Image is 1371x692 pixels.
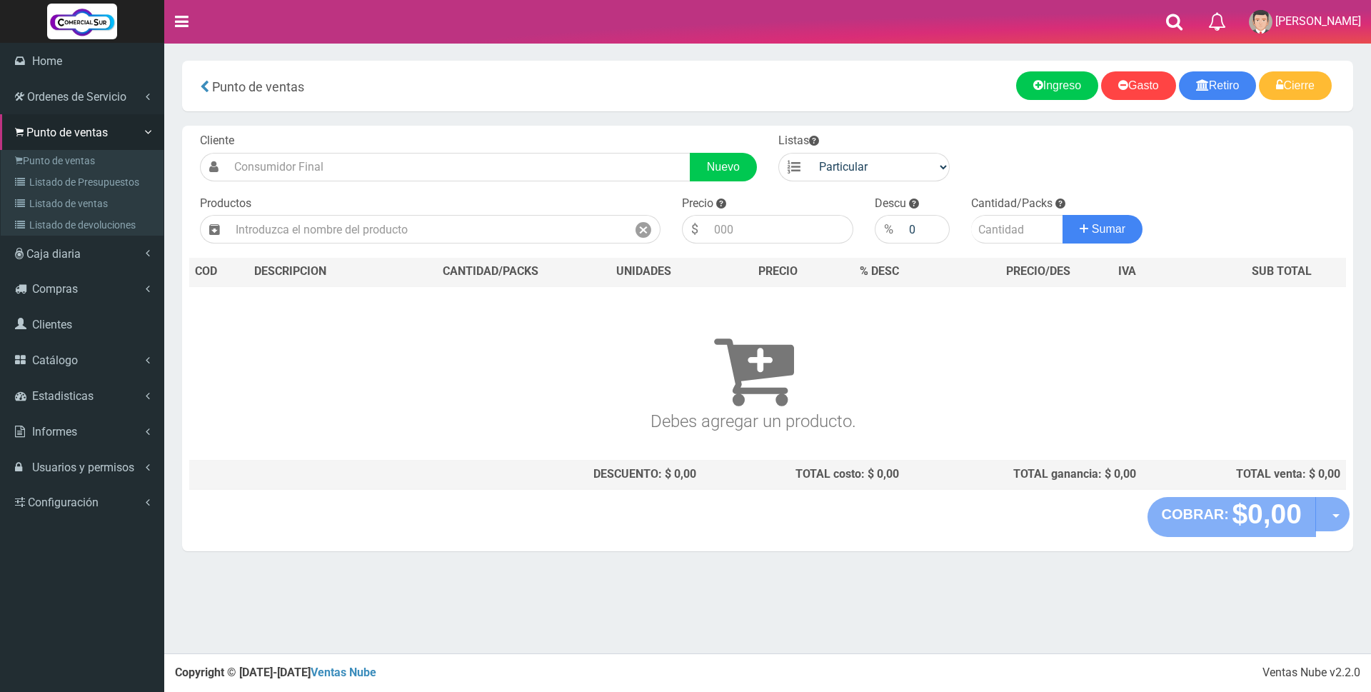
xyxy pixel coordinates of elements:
[971,215,1063,244] input: Cantidad
[875,215,902,244] div: %
[682,196,713,212] label: Precio
[4,150,164,171] a: Punto de ventas
[189,258,248,286] th: COD
[32,425,77,438] span: Informes
[32,389,94,403] span: Estadisticas
[1063,215,1142,244] button: Sumar
[690,153,757,181] a: Nuevo
[585,258,702,286] th: UNIDADES
[175,666,376,679] strong: Copyright © [DATE]-[DATE]
[708,466,899,483] div: TOTAL costo: $ 0,00
[227,153,690,181] input: Consumidor Final
[1262,665,1360,681] div: Ventas Nube v2.2.0
[212,79,304,94] span: Punto de ventas
[1232,498,1302,529] strong: $0,00
[248,258,396,286] th: DES
[311,666,376,679] a: Ventas Nube
[902,215,950,244] input: 000
[228,215,627,244] input: Introduzca el nombre del producto
[1259,71,1332,100] a: Cierre
[1147,497,1317,537] button: COBRAR: $0,00
[32,318,72,331] span: Clientes
[1006,264,1070,278] span: PRECIO/DES
[1101,71,1176,100] a: Gasto
[28,496,99,509] span: Configuración
[910,466,1136,483] div: TOTAL ganancia: $ 0,00
[758,264,798,280] span: PRECIO
[4,214,164,236] a: Listado de devoluciones
[4,193,164,214] a: Listado de ventas
[1179,71,1257,100] a: Retiro
[1252,264,1312,280] span: SUB TOTAL
[200,133,234,149] label: Cliente
[860,264,899,278] span: % DESC
[1275,14,1361,28] span: [PERSON_NAME]
[32,282,78,296] span: Compras
[1016,71,1098,100] a: Ingreso
[26,126,108,139] span: Punto de ventas
[396,258,585,286] th: CANTIDAD/PACKS
[200,196,251,212] label: Productos
[1092,223,1125,235] span: Sumar
[682,215,707,244] div: $
[195,307,1312,431] h3: Debes agregar un producto.
[32,54,62,68] span: Home
[1118,264,1136,278] span: IVA
[875,196,906,212] label: Descu
[32,461,134,474] span: Usuarios y permisos
[26,247,81,261] span: Caja diaria
[47,4,117,39] img: Logo grande
[707,215,853,244] input: 000
[27,90,126,104] span: Ordenes de Servicio
[778,133,819,149] label: Listas
[1162,506,1229,522] strong: COBRAR:
[401,466,696,483] div: DESCUENTO: $ 0,00
[275,264,326,278] span: CRIPCION
[32,353,78,367] span: Catálogo
[4,171,164,193] a: Listado de Presupuestos
[971,196,1053,212] label: Cantidad/Packs
[1147,466,1340,483] div: TOTAL venta: $ 0,00
[1249,10,1272,34] img: User Image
